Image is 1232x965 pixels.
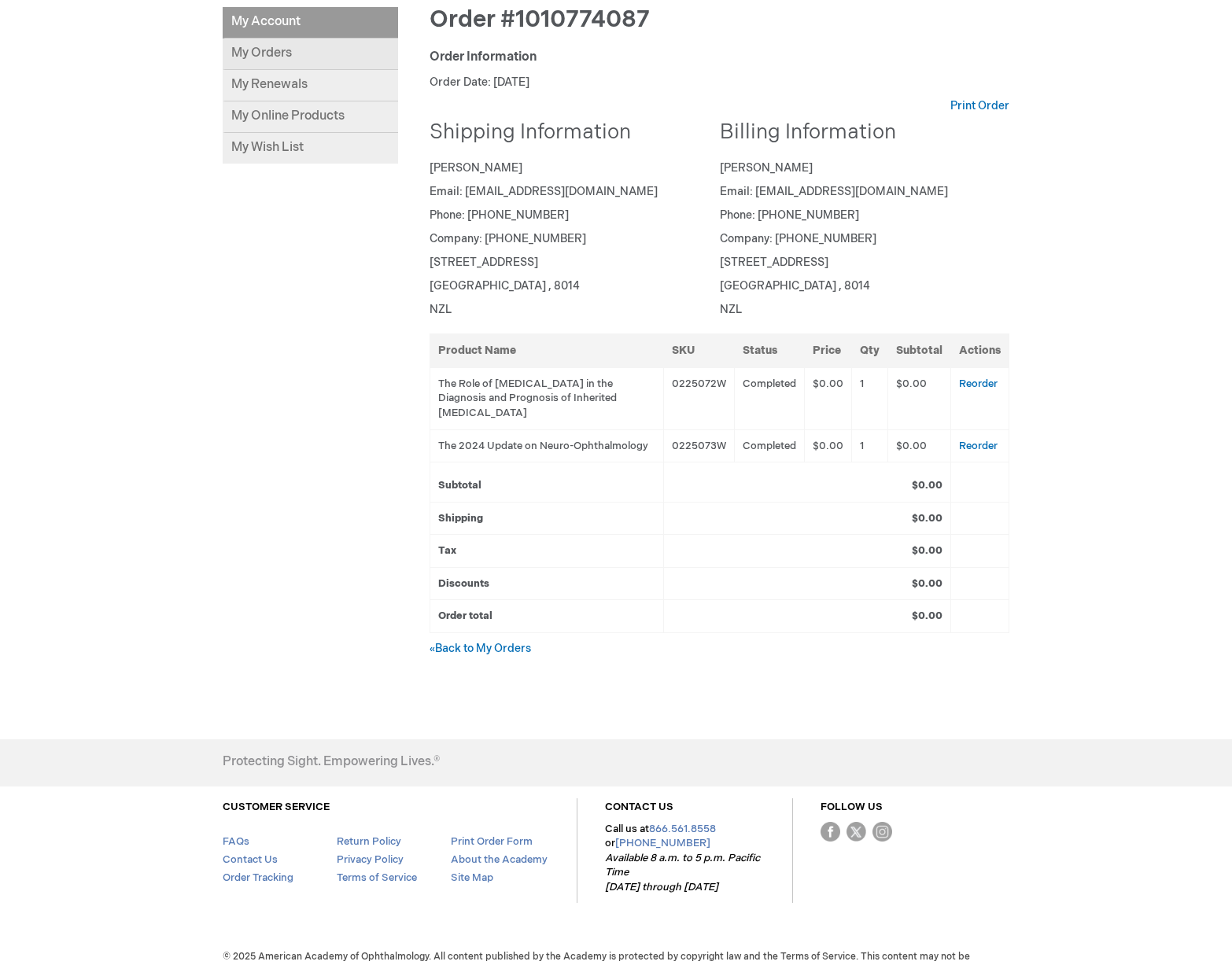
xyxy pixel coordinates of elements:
h2: Billing Information [720,122,998,145]
p: Order Date: [DATE] [430,75,1009,90]
td: The Role of [MEDICAL_DATA] in the Diagnosis and Prognosis of Inherited [MEDICAL_DATA] [430,367,664,429]
th: Product Name [430,333,664,367]
span: Email: [EMAIL_ADDRESS][DOMAIN_NAME] [430,185,658,198]
td: 1 [852,429,888,462]
span: Company: [PHONE_NUMBER] [720,232,876,245]
th: Qty [852,333,888,367]
td: $0.00 [805,429,852,462]
td: $0.00 [888,429,951,462]
span: NZL [720,303,742,316]
a: FOLLOW US [821,801,883,813]
a: About the Academy [451,853,548,866]
span: Order #1010774087 [430,6,650,34]
a: Reorder [959,440,998,452]
strong: Tax [438,544,456,557]
th: Actions [951,333,1009,367]
img: instagram [872,822,892,842]
td: 0225072W [664,367,735,429]
span: [STREET_ADDRESS] [720,256,828,269]
a: Order Tracking [223,871,293,884]
h4: Protecting Sight. Empowering Lives.® [223,755,440,769]
p: Call us at or [605,822,765,895]
span: Email: [EMAIL_ADDRESS][DOMAIN_NAME] [720,185,948,198]
span: [GEOGRAPHIC_DATA] , 8014 [720,279,870,293]
a: Print Order Form [451,835,533,848]
strong: $0.00 [912,577,942,590]
span: [GEOGRAPHIC_DATA] , 8014 [430,279,580,293]
a: Terms of Service [337,871,417,884]
a: My Orders [223,39,398,70]
h2: Shipping Information [430,122,708,145]
td: 0225073W [664,429,735,462]
strong: $0.00 [912,544,942,557]
strong: $0.00 [912,610,942,622]
a: «Back to My Orders [430,642,531,655]
a: My Online Products [223,101,398,133]
th: Status [735,333,805,367]
a: Privacy Policy [337,853,404,866]
span: NZL [430,303,452,316]
a: Return Policy [337,835,401,848]
strong: $0.00 [912,512,942,525]
a: Print Order [950,98,1009,114]
td: Completed [735,367,805,429]
img: Twitter [847,822,866,842]
div: Order Information [430,49,1009,67]
strong: Order total [438,610,492,622]
em: Available 8 a.m. to 5 p.m. Pacific Time [DATE] through [DATE] [605,852,760,893]
span: Phone: [PHONE_NUMBER] [430,208,569,222]
a: My Wish List [223,133,398,164]
span: [PERSON_NAME] [720,161,813,175]
a: Reorder [959,378,998,390]
td: $0.00 [888,367,951,429]
a: CUSTOMER SERVICE [223,801,330,813]
strong: Shipping [438,512,483,525]
a: CONTACT US [605,801,673,813]
td: $0.00 [805,367,852,429]
th: Subtotal [888,333,951,367]
td: Completed [735,429,805,462]
td: 1 [852,367,888,429]
strong: Discounts [438,577,489,590]
span: [STREET_ADDRESS] [430,256,538,269]
a: My Renewals [223,70,398,101]
a: Contact Us [223,853,278,866]
strong: Subtotal [438,479,481,492]
strong: $0.00 [912,479,942,492]
small: « [430,643,435,655]
span: [PERSON_NAME] [430,161,522,175]
span: Company: [PHONE_NUMBER] [430,232,586,245]
th: Price [805,333,852,367]
td: The 2024 Update on Neuro-Ophthalmology [430,429,664,462]
a: Site Map [451,871,493,884]
img: Facebook [821,822,840,842]
span: Phone: [PHONE_NUMBER] [720,208,859,222]
a: [PHONE_NUMBER] [615,837,710,849]
a: FAQs [223,835,249,848]
a: 866.561.8558 [649,823,716,835]
th: SKU [664,333,735,367]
